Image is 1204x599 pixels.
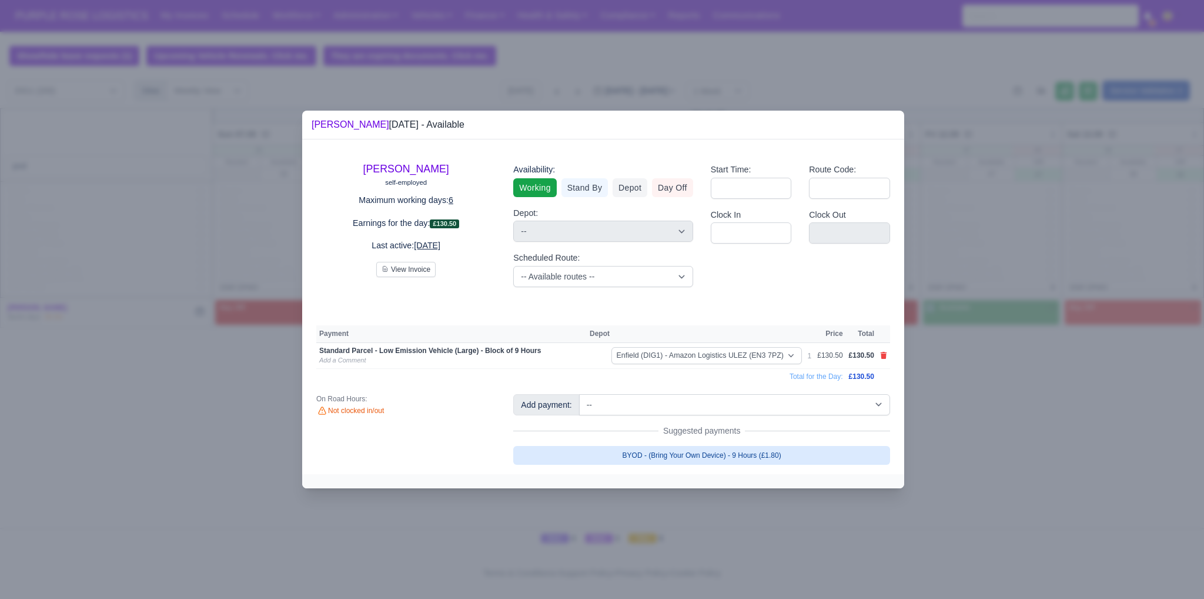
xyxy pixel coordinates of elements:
a: [PERSON_NAME] [312,119,389,129]
small: self-employed [385,179,427,186]
iframe: Chat Widget [1145,543,1204,599]
div: [DATE] - Available [312,118,464,132]
label: Start Time: [711,163,751,177]
button: View Invoice [376,262,436,277]
th: Total [846,325,877,343]
a: Depot [613,178,647,197]
a: BYOD - (Bring Your Own Device) - 9 Hours (£1.80) [513,446,890,465]
span: £130.50 [849,372,874,381]
a: Add a Comment [319,357,366,364]
label: Scheduled Route: [513,251,580,265]
span: £130.50 [849,351,874,360]
label: Clock In [711,208,741,222]
div: 1 [808,351,812,361]
div: Standard Parcel - Low Emission Vehicle (Large) - Block of 9 Hours [319,346,584,355]
a: Working [513,178,556,197]
a: Stand By [561,178,608,197]
div: On Road Hours: [316,394,496,404]
div: Add payment: [513,394,579,415]
u: [DATE] [414,241,440,250]
th: Payment [316,325,587,343]
label: Clock Out [809,208,846,222]
label: Route Code: [809,163,856,177]
u: 6 [449,195,453,205]
a: [PERSON_NAME] [363,163,449,175]
label: Depot: [513,207,538,220]
span: Suggested payments [658,425,745,437]
th: Depot [587,325,805,343]
span: Total for the Day: [790,372,843,381]
div: Not clocked in/out [316,406,496,417]
p: Earnings for the day: [316,217,496,230]
a: Day Off [652,178,693,197]
p: Last active: [316,239,496,252]
td: £130.50 [814,343,845,369]
span: £130.50 [430,219,459,228]
div: Availability: [513,163,693,177]
th: Price [814,325,845,343]
p: Maximum working days: [316,194,496,207]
